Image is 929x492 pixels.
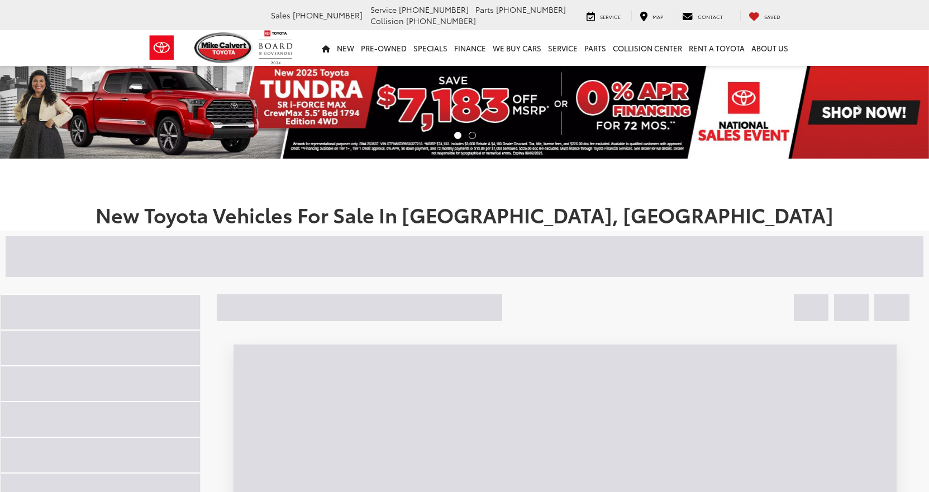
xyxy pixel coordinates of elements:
a: Collision Center [609,30,685,66]
span: Map [652,13,663,20]
a: New [334,30,358,66]
span: Service [600,13,621,20]
a: Home [318,30,334,66]
a: Contact [674,10,731,21]
a: Map [631,10,671,21]
span: Sales [271,9,290,21]
span: Parts [475,4,494,15]
a: My Saved Vehicles [740,10,789,21]
span: [PHONE_NUMBER] [399,4,469,15]
span: [PHONE_NUMBER] [496,4,566,15]
span: Contact [698,13,723,20]
img: Toyota [141,30,183,66]
span: [PHONE_NUMBER] [293,9,363,21]
a: Service [545,30,581,66]
span: Saved [764,13,780,20]
a: Rent a Toyota [685,30,748,66]
a: About Us [748,30,792,66]
span: [PHONE_NUMBER] [406,15,476,26]
a: Service [578,10,629,21]
a: WE BUY CARS [489,30,545,66]
a: Parts [581,30,609,66]
span: Collision [370,15,404,26]
a: Finance [451,30,489,66]
img: Mike Calvert Toyota [194,32,254,63]
a: Specials [410,30,451,66]
a: Pre-Owned [358,30,410,66]
span: Service [370,4,397,15]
